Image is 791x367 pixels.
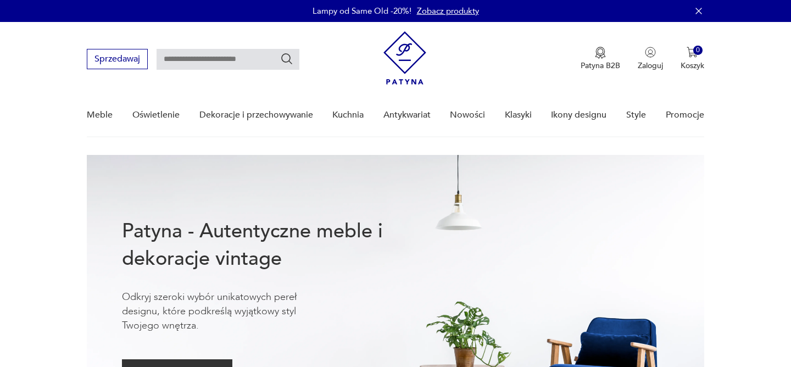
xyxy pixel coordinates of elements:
[645,47,656,58] img: Ikonka użytkownika
[417,5,479,16] a: Zobacz produkty
[332,94,364,136] a: Kuchnia
[581,47,620,71] button: Patyna B2B
[626,94,646,136] a: Style
[132,94,180,136] a: Oświetlenie
[199,94,313,136] a: Dekoracje i przechowywanie
[505,94,532,136] a: Klasyki
[581,47,620,71] a: Ikona medaluPatyna B2B
[450,94,485,136] a: Nowości
[122,290,331,333] p: Odkryj szeroki wybór unikatowych pereł designu, które podkreślą wyjątkowy styl Twojego wnętrza.
[681,60,704,71] p: Koszyk
[280,52,293,65] button: Szukaj
[687,47,698,58] img: Ikona koszyka
[681,47,704,71] button: 0Koszyk
[693,46,703,55] div: 0
[87,56,148,64] a: Sprzedawaj
[383,31,426,85] img: Patyna - sklep z meblami i dekoracjami vintage
[383,94,431,136] a: Antykwariat
[122,218,419,273] h1: Patyna - Autentyczne meble i dekoracje vintage
[313,5,411,16] p: Lampy od Same Old -20%!
[595,47,606,59] img: Ikona medalu
[87,49,148,69] button: Sprzedawaj
[581,60,620,71] p: Patyna B2B
[551,94,606,136] a: Ikony designu
[87,94,113,136] a: Meble
[666,94,704,136] a: Promocje
[638,60,663,71] p: Zaloguj
[638,47,663,71] button: Zaloguj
